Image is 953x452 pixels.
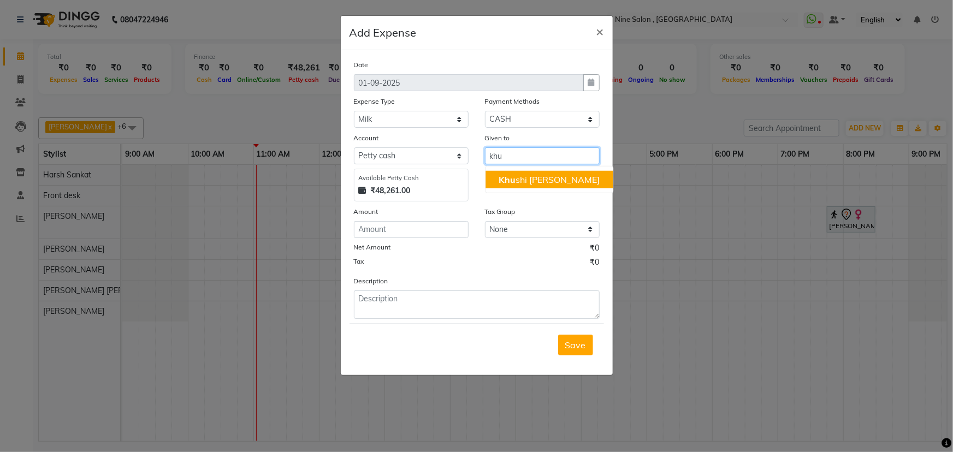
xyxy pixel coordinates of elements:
span: Khu [499,174,516,185]
span: ₹0 [590,242,600,257]
input: Given to [485,147,600,164]
label: Amount [354,207,378,217]
label: Expense Type [354,97,395,106]
span: Save [565,340,586,350]
label: Description [354,276,388,286]
label: Tax Group [485,207,516,217]
span: × [596,23,604,39]
h5: Add Expense [350,25,417,41]
span: ₹0 [590,257,600,271]
button: Save [558,335,593,355]
strong: ₹48,261.00 [371,185,411,197]
div: Available Petty Cash [359,174,464,183]
label: Given to [485,133,510,143]
button: Close [588,16,613,46]
ngb-highlight: shi [PERSON_NAME] [499,174,600,185]
label: Net Amount [354,242,391,252]
label: Account [354,133,379,143]
label: Date [354,60,369,70]
label: Payment Methods [485,97,540,106]
input: Amount [354,221,469,238]
label: Tax [354,257,364,266]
